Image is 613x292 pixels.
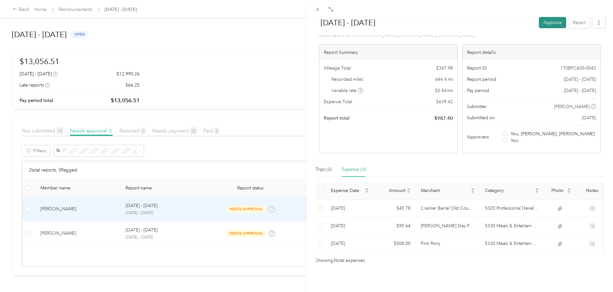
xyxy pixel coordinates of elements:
[407,190,410,194] span: caret-down
[471,190,475,194] span: caret-down
[324,98,352,105] span: Expense Total
[467,114,495,121] span: Submitted on
[332,76,363,83] span: Recorded miles
[416,235,480,253] td: Pink Pony
[462,45,600,60] div: Report details
[467,76,496,83] span: Report period
[332,87,363,94] span: Variable rate
[374,200,416,217] td: $40.78
[511,130,595,137] span: You, [PERSON_NAME], [PERSON_NAME]
[416,217,480,235] td: Shepler's Day Parking
[407,187,410,191] span: caret-up
[577,256,613,292] iframe: Everlance-gr Chat Button Frame
[374,217,416,235] td: $90.64
[436,98,453,105] span: $ 639.42
[365,187,369,191] span: caret-up
[314,15,534,30] h1: Sep 15 - 28, 2025
[374,235,416,253] td: $508.00
[582,114,596,121] span: [DATE]
[471,187,475,191] span: caret-up
[324,65,351,71] span: Mileage Total
[467,87,489,94] span: Pay period
[434,114,453,122] span: $ 987.40
[342,166,366,173] div: Expense (3)
[331,188,364,193] span: Expense Date
[326,217,374,235] td: 9-15-2025
[511,137,518,144] span: You
[326,200,374,217] td: 9-15-2025
[324,115,350,121] span: Report total
[379,188,405,193] span: Amount
[416,182,480,200] th: Merchant
[436,65,453,71] span: $ 347.98
[435,87,453,94] span: $ 0.54 / mi
[554,103,590,110] span: [PERSON_NAME]
[374,182,416,200] th: Amount
[421,188,470,193] span: Merchant
[467,65,487,71] span: Report ID
[539,17,566,28] button: Approve
[549,188,566,193] span: Photo
[480,217,544,235] td: 5330 Meals & Entertainment
[416,200,480,217] td: Cracker Barrel Old Country Store
[319,45,457,60] div: Report Summary
[480,235,544,253] td: 5330 Meals & Entertainment
[326,182,374,200] th: Expense Date
[544,182,576,200] th: Photo
[535,187,539,191] span: caret-up
[564,87,596,94] span: [DATE] - [DATE]
[576,182,608,200] th: Notes
[535,190,539,194] span: caret-down
[315,257,365,264] span: Showing 3 total expenses
[485,188,534,193] span: Category
[480,200,544,217] td: 5320 Professional Development
[567,190,571,194] span: caret-down
[365,190,369,194] span: caret-down
[315,166,332,173] div: Trips (3)
[467,103,487,110] span: Submitter
[435,76,453,83] span: 644.4 mi
[480,182,544,200] th: Category
[560,65,596,71] span: 170BFC650-0042
[326,235,374,253] td: 9-15-2025
[467,134,489,140] span: Approvers
[567,187,571,191] span: caret-up
[564,76,596,83] span: [DATE] - [DATE]
[568,17,590,28] button: Reject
